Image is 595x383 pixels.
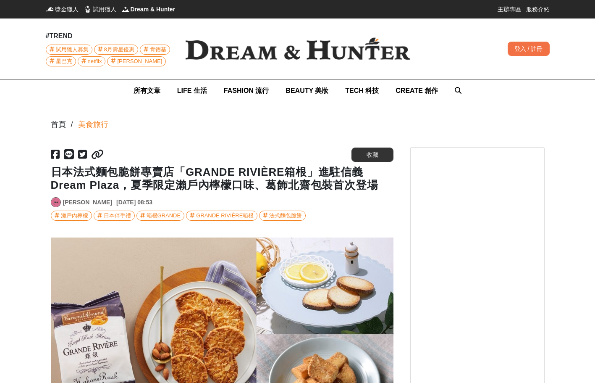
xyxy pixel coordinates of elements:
[121,5,130,13] img: Dream & Hunter
[51,197,61,207] a: Avatar
[51,166,393,192] h1: 日本法式麵包脆餅專賣店「GRANDE RIVIÈRE箱根」進駐信義Dream Plaza，夏季限定瀨戶內檸檬口味、葛飾北齋包裝首次登場
[84,5,92,13] img: 試用獵人
[56,45,89,54] span: 試用獵人募集
[134,87,160,94] span: 所有文章
[134,79,160,102] a: 所有文章
[150,45,166,54] span: 肯德基
[136,211,185,221] a: 箱根GRANDE
[345,79,379,102] a: TECH 科技
[46,5,54,13] img: 獎金獵人
[51,119,66,130] div: 首頁
[51,198,60,207] img: Avatar
[88,57,102,66] span: netflix
[121,5,176,13] a: Dream & HunterDream & Hunter
[286,79,328,102] a: BEAUTY 美妝
[78,56,106,66] a: netflix
[147,211,181,220] div: 箱根GRANDE
[259,211,306,221] a: 法式麵包脆餅
[526,5,550,13] a: 服務介紹
[269,211,302,220] div: 法式麵包脆餅
[224,79,269,102] a: FASHION 流行
[131,5,176,13] span: Dream & Hunter
[51,211,92,221] a: 瀨戶內檸檬
[63,198,112,207] a: [PERSON_NAME]
[117,57,162,66] span: [PERSON_NAME]
[172,24,424,74] img: Dream & Hunter
[196,211,254,220] div: GRANDE RIVIÈRE箱根
[508,42,550,56] div: 登入 / 註冊
[140,45,170,55] a: 肯德基
[224,87,269,94] span: FASHION 流行
[94,211,135,221] a: 日本伴手禮
[93,5,116,13] span: 試用獵人
[396,87,438,94] span: CREATE 創作
[104,45,134,54] span: 8月壽星優惠
[186,211,257,221] a: GRANDE RIVIÈRE箱根
[46,5,79,13] a: 獎金獵人獎金獵人
[396,79,438,102] a: CREATE 創作
[55,5,79,13] span: 獎金獵人
[78,119,108,130] a: 美食旅行
[498,5,521,13] a: 主辦專區
[351,148,393,162] button: 收藏
[61,211,88,220] div: 瀨戶內檸檬
[56,57,72,66] span: 星巴克
[177,79,207,102] a: LIFE 生活
[116,198,152,207] div: [DATE] 08:53
[46,56,76,66] a: 星巴克
[345,87,379,94] span: TECH 科技
[46,31,172,41] div: #TREND
[286,87,328,94] span: BEAUTY 美妝
[84,5,116,13] a: 試用獵人試用獵人
[107,56,166,66] a: [PERSON_NAME]
[177,87,207,94] span: LIFE 生活
[104,211,131,220] div: 日本伴手禮
[71,119,73,130] div: /
[94,45,138,55] a: 8月壽星優惠
[46,45,92,55] a: 試用獵人募集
